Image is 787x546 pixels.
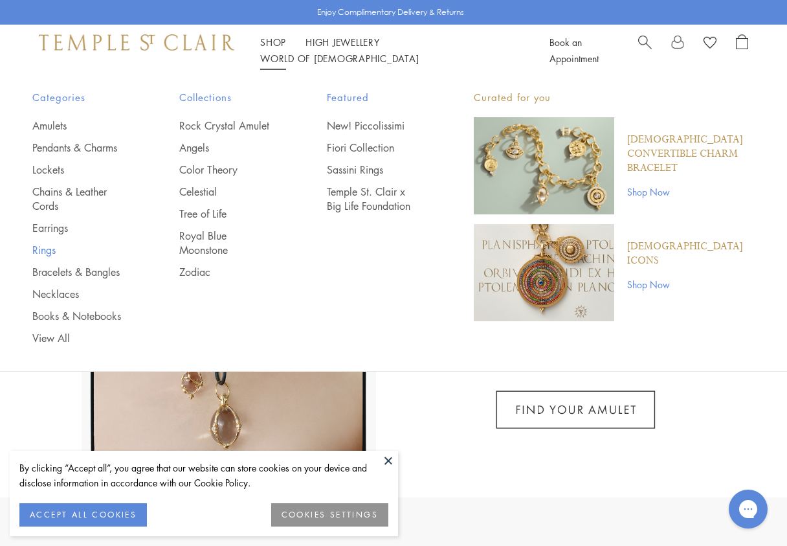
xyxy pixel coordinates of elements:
a: Celestial [179,185,274,199]
a: Royal Blue Moonstone [179,229,274,257]
a: [DEMOGRAPHIC_DATA] Convertible Charm Bracelet [627,133,755,176]
p: Curated for you [474,89,755,106]
a: Pendants & Charms [32,141,127,155]
a: High JewelleryHigh Jewellery [305,36,380,49]
a: Necklaces [32,287,127,301]
a: Rings [32,243,127,257]
span: Categories [32,89,127,106]
iframe: Gorgias live chat messenger [722,485,774,533]
a: Books & Notebooks [32,309,127,323]
a: Open Shopping Bag [736,34,748,67]
a: New! Piccolissimi [327,119,422,133]
a: [DEMOGRAPHIC_DATA] Icons [627,240,755,268]
p: Enjoy Complimentary Delivery & Returns [317,6,464,19]
span: Featured [327,89,422,106]
a: Book an Appointment [549,36,599,65]
a: Chains & Leather Cords [32,185,127,213]
a: Fiori Collection [327,141,422,155]
a: Lockets [32,163,127,177]
a: Search [638,34,652,67]
button: COOKIES SETTINGS [271,503,388,527]
a: World of [DEMOGRAPHIC_DATA]World of [DEMOGRAPHIC_DATA] [260,52,419,65]
a: Temple St. Clair x Big Life Foundation [327,185,422,213]
a: Rock Crystal Amulet [179,119,274,133]
a: Shop Now [627,277,755,291]
a: ShopShop [260,36,286,49]
a: Bracelets & Bangles [32,265,127,279]
button: ACCEPT ALL COOKIES [19,503,147,527]
a: Shop Now [627,185,755,199]
a: Sassini Rings [327,163,422,177]
a: Zodiac [179,265,274,279]
a: Tree of Life [179,207,274,221]
a: View All [32,331,127,345]
span: Collections [179,89,274,106]
a: View Wishlist [704,34,716,54]
a: Color Theory [179,163,274,177]
div: By clicking “Accept all”, you agree that our website can store cookies on your device and disclos... [19,461,388,490]
a: Earrings [32,221,127,235]
nav: Main navigation [260,34,520,67]
img: Temple St. Clair [39,34,234,50]
a: Amulets [32,119,127,133]
a: Angels [179,141,274,155]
